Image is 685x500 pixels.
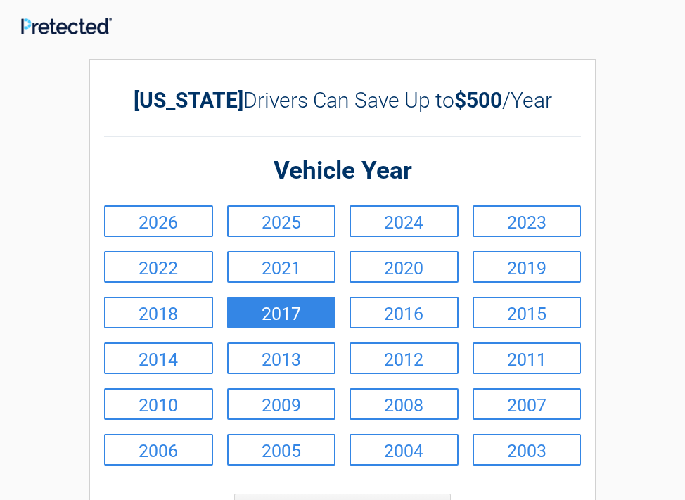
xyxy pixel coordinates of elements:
[473,388,582,420] a: 2007
[21,18,112,34] img: Main Logo
[227,388,336,420] a: 2009
[104,88,581,113] h2: Drivers Can Save Up to /Year
[350,297,459,328] a: 2016
[104,297,213,328] a: 2018
[104,434,213,466] a: 2006
[104,155,581,188] h2: Vehicle Year
[473,342,582,374] a: 2011
[104,342,213,374] a: 2014
[350,251,459,283] a: 2020
[104,251,213,283] a: 2022
[350,388,459,420] a: 2008
[227,251,336,283] a: 2021
[134,88,243,113] b: [US_STATE]
[350,434,459,466] a: 2004
[350,342,459,374] a: 2012
[350,205,459,237] a: 2024
[227,205,336,237] a: 2025
[473,434,582,466] a: 2003
[454,88,502,113] b: $500
[104,205,213,237] a: 2026
[227,342,336,374] a: 2013
[227,434,336,466] a: 2005
[104,388,213,420] a: 2010
[473,297,582,328] a: 2015
[473,251,582,283] a: 2019
[473,205,582,237] a: 2023
[227,297,336,328] a: 2017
